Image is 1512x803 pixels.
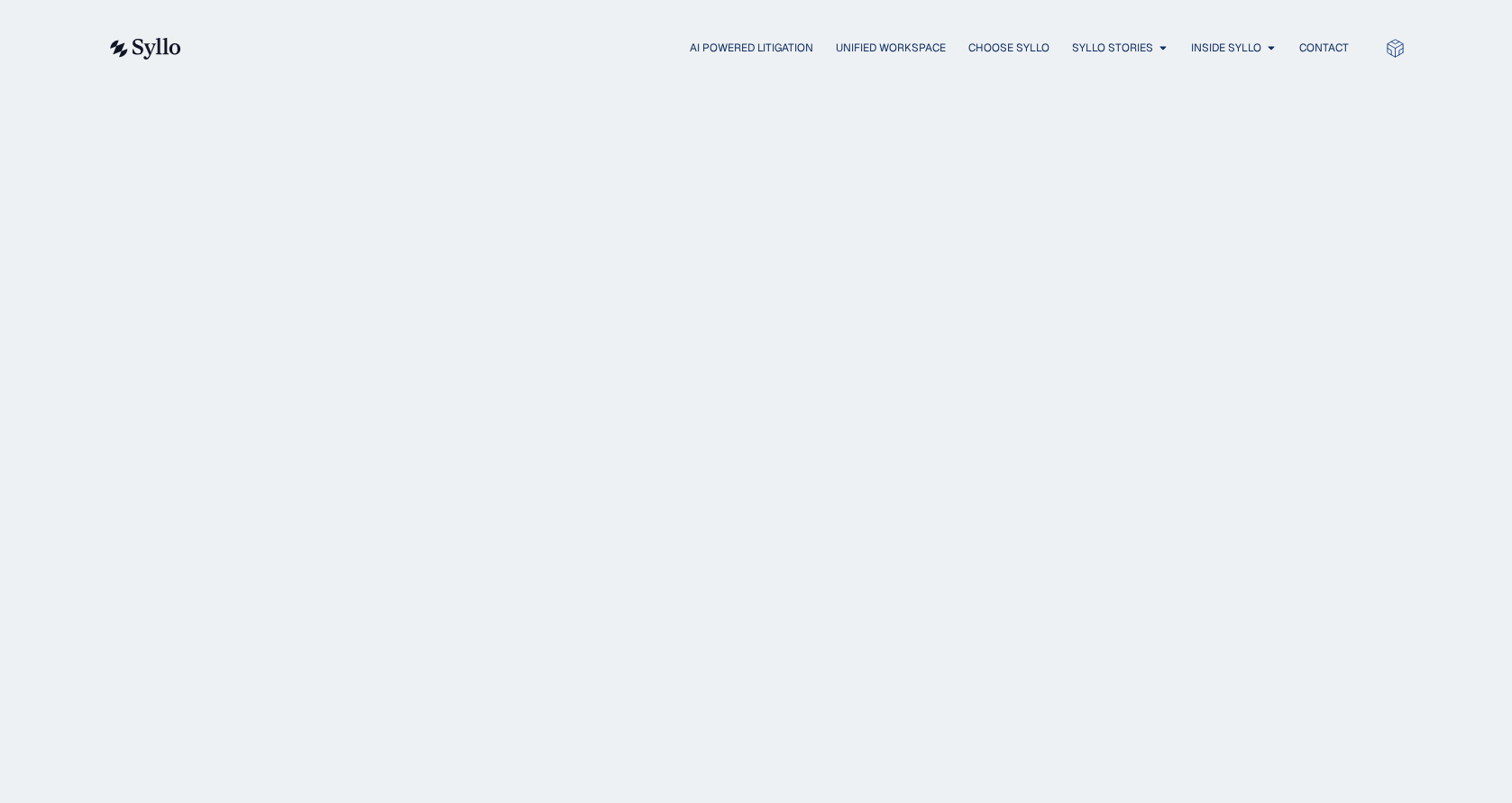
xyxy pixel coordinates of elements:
a: Inside Syllo [1191,40,1261,56]
a: AI Powered Litigation [690,40,813,56]
div: Menu Toggle [217,40,1349,57]
img: syllo [107,38,181,60]
a: Choose Syllo [968,40,1049,56]
a: Contact [1299,40,1349,56]
nav: Menu [217,40,1349,57]
a: Unified Workspace [836,40,946,56]
a: Syllo Stories [1072,40,1153,56]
